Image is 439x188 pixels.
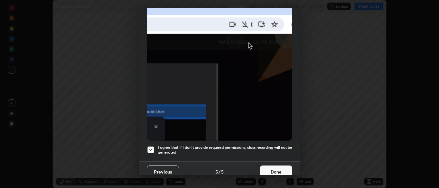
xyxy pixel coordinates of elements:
h4: 5 [221,168,224,175]
h4: / [219,168,220,175]
button: Done [260,166,292,178]
h4: 5 [215,168,218,175]
button: Previous [147,166,179,178]
img: downloads-permission-blocked.gif [147,0,292,141]
h5: I agree that if I don't provide required permissions, class recording will not be generated [158,145,292,155]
